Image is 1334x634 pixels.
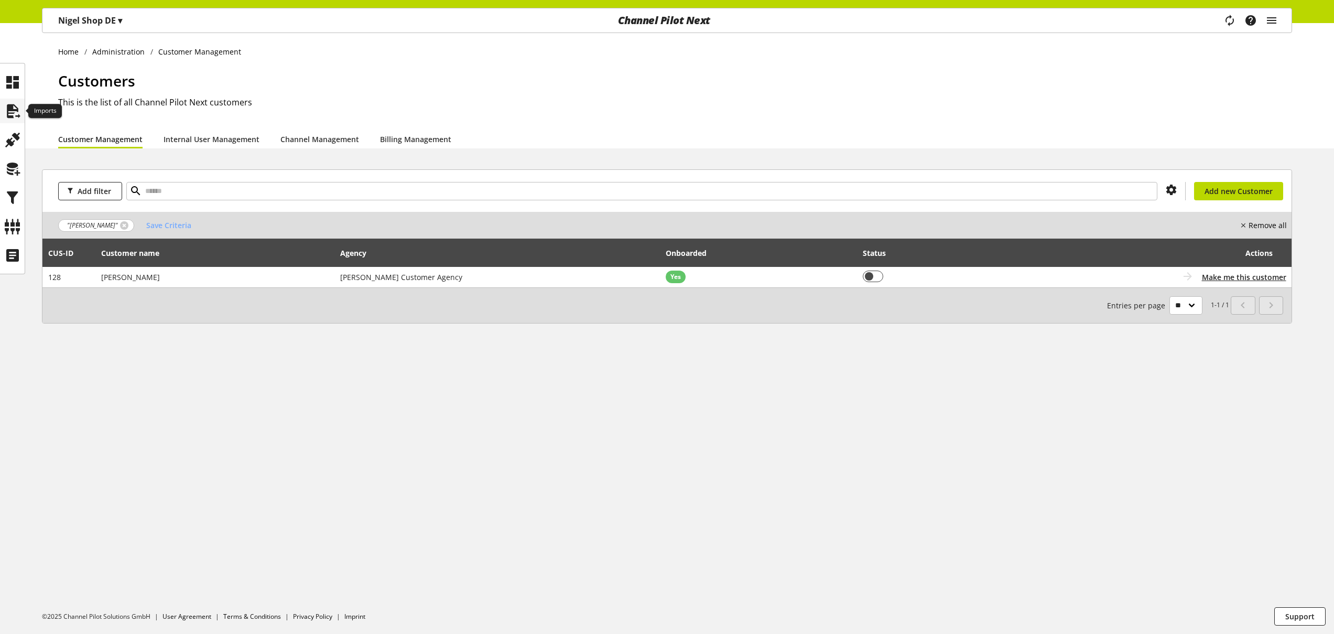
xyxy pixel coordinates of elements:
span: Save Criteria [146,220,191,231]
a: Channel Management [280,134,359,145]
span: Add filter [78,186,111,197]
a: User Agreement [162,612,211,621]
h2: This is the list of all Channel Pilot Next customers [58,96,1292,109]
span: 128 [48,272,61,282]
a: Billing Management [380,134,451,145]
span: Yes [670,272,681,282]
a: Add new Customer [1194,182,1283,200]
span: Add new Customer [1205,186,1273,197]
div: CUS-⁠ID [48,248,84,259]
button: Save Criteria [138,216,199,234]
nav: main navigation [42,8,1292,33]
a: Terms & Conditions [223,612,281,621]
small: 1-1 / 1 [1107,296,1229,315]
nobr: Remove all [1249,220,1287,231]
div: Onboarded [666,248,717,259]
a: Internal User Management [164,134,259,145]
button: Add filter [58,182,122,200]
a: Customer Management [58,134,143,145]
li: ©2025 Channel Pilot Solutions GmbH [42,612,162,621]
button: Support [1274,607,1326,626]
button: Make me this customer [1202,272,1286,283]
span: ▾ [118,15,122,26]
div: Customer name [101,248,170,259]
span: Customers [58,71,135,91]
p: Nigel Shop DE [58,14,122,27]
span: Support [1285,611,1315,622]
span: [PERSON_NAME] [101,272,160,282]
div: Actions [1016,242,1272,263]
div: Status [863,248,896,259]
div: Imports [28,104,62,119]
a: Privacy Policy [293,612,332,621]
a: Home [58,46,84,57]
span: Entries per page [1107,300,1169,311]
a: Imprint [344,612,365,621]
a: Administration [87,46,150,57]
div: Agency [340,248,377,259]
span: "[PERSON_NAME]" [67,221,118,230]
span: [PERSON_NAME] Customer Agency [340,272,462,282]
